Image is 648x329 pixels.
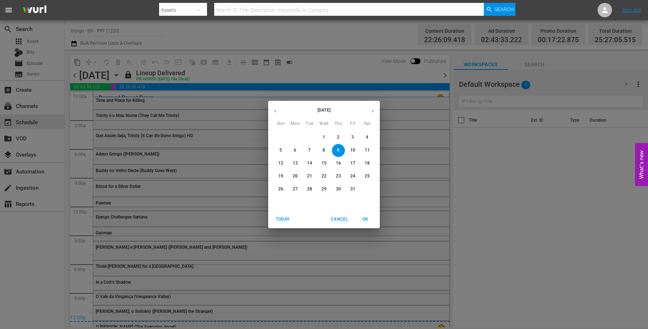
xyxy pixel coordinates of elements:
button: 31 [346,183,359,196]
p: 9 [337,147,339,153]
span: Sat [361,120,374,127]
button: 30 [332,183,345,196]
button: 25 [361,170,374,183]
button: 26 [274,183,287,196]
p: 2 [337,134,339,140]
p: 12 [278,160,283,166]
button: 2 [332,131,345,144]
button: 13 [289,157,302,170]
span: Cancel [331,216,348,223]
button: 7 [303,144,316,157]
p: 14 [307,160,312,166]
span: Sun [274,120,287,127]
p: 22 [321,173,327,179]
button: 21 [303,170,316,183]
button: 11 [361,144,374,157]
button: 28 [303,183,316,196]
button: 17 [346,157,359,170]
p: 16 [336,160,341,166]
p: 10 [350,147,355,153]
span: menu [4,6,13,14]
button: 3 [346,131,359,144]
p: 21 [307,173,312,179]
button: 8 [318,144,330,157]
button: 22 [318,170,330,183]
span: Today [274,216,291,223]
span: Tue [303,120,316,127]
p: 29 [321,186,327,192]
p: 31 [350,186,355,192]
span: Wed [318,120,330,127]
p: 26 [278,186,283,192]
button: 16 [332,157,345,170]
span: Search [495,3,514,16]
p: 7 [308,147,311,153]
button: 15 [318,157,330,170]
p: 23 [336,173,341,179]
button: 29 [318,183,330,196]
button: 4 [361,131,374,144]
button: Open Feedback Widget [635,143,648,186]
p: 8 [323,147,325,153]
button: Today [271,213,294,225]
span: OK [357,216,374,223]
p: 27 [293,186,298,192]
p: 24 [350,173,355,179]
span: Thu [332,120,345,127]
button: 5 [274,144,287,157]
p: 15 [321,160,327,166]
button: 19 [274,170,287,183]
p: 25 [365,173,370,179]
img: ans4CAIJ8jUAAAAAAAAAAAAAAAAAAAAAAAAgQb4GAAAAAAAAAAAAAAAAAAAAAAAAJMjXAAAAAAAAAAAAAAAAAAAAAAAAgAT5G... [17,2,52,19]
span: Fri [346,120,359,127]
button: Cancel [328,213,351,225]
button: 10 [346,144,359,157]
p: 17 [350,160,355,166]
p: 28 [307,186,312,192]
a: Sign Out [622,7,641,13]
p: 20 [293,173,298,179]
p: 30 [336,186,341,192]
button: 6 [289,144,302,157]
p: 19 [278,173,283,179]
button: OK [354,213,377,225]
button: 27 [289,183,302,196]
p: 18 [365,160,370,166]
button: 18 [361,157,374,170]
span: Mon [289,120,302,127]
button: 23 [332,170,345,183]
p: [DATE] [282,107,366,113]
p: 4 [366,134,368,140]
button: 1 [318,131,330,144]
button: 24 [346,170,359,183]
button: 12 [274,157,287,170]
p: 6 [294,147,296,153]
p: 11 [365,147,370,153]
button: 14 [303,157,316,170]
p: 13 [293,160,298,166]
p: 3 [351,134,354,140]
p: 1 [323,134,325,140]
button: 20 [289,170,302,183]
button: 9 [332,144,345,157]
p: 5 [279,147,282,153]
